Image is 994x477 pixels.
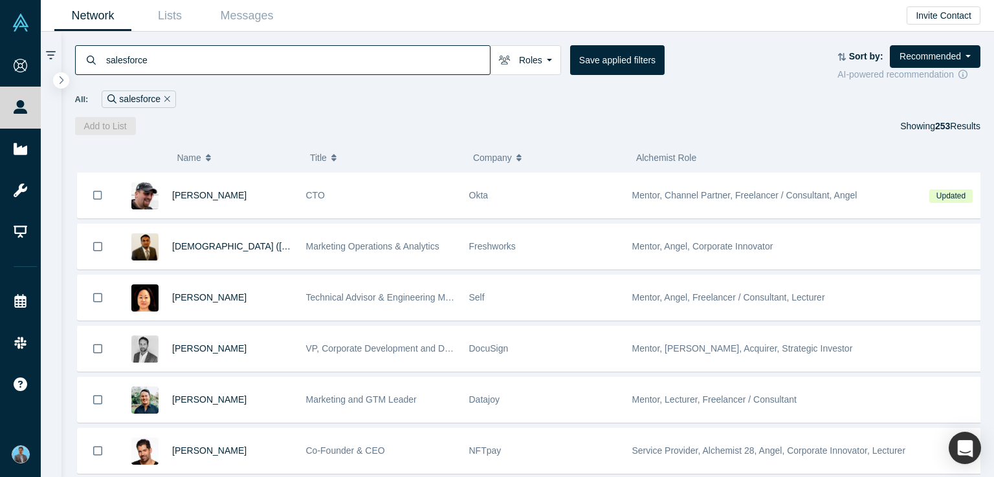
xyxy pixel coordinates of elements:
[632,292,825,302] span: Mentor, Angel, Freelancer / Consultant, Lecturer
[469,190,489,200] span: Okta
[632,343,853,354] span: Mentor, [PERSON_NAME], Acquirer, Strategic Investor
[105,45,490,75] input: Search by name, title, company, summary, expertise, investment criteria or topics of focus
[131,233,159,260] img: Venkata (Sai Krishna) Gudladona's Profile Image
[473,144,623,171] button: Company
[306,190,325,200] span: CTO
[935,121,980,131] span: Results
[131,1,208,31] a: Lists
[78,173,118,218] button: Bookmark
[78,224,118,269] button: Bookmark
[131,182,159,209] img: Steven Tamm's Profile Image
[469,394,500,405] span: Datajoy
[172,343,247,354] a: [PERSON_NAME]
[131,284,159,312] img: Ei-Nyung Choi's Profile Image
[75,117,136,135] button: Add to List
[632,241,773,251] span: Mentor, Angel, Corporate Innovator
[632,190,857,200] span: Mentor, Channel Partner, Freelancer / Consultant, Angel
[160,92,170,107] button: Remove Filter
[935,121,950,131] strong: 253
[102,90,175,108] div: salesforce
[900,117,980,135] div: Showing
[306,292,466,302] span: Technical Advisor & Engineering Mentor
[54,1,131,31] a: Network
[131,438,159,465] img: Michael Krilivsky's Profile Image
[131,335,159,363] img: Eric Darwin's Profile Image
[469,445,502,456] span: NFTpay
[177,144,201,171] span: Name
[306,394,417,405] span: Marketing and GTM Leader
[490,45,561,75] button: Roles
[473,144,512,171] span: Company
[632,445,906,456] span: Service Provider, Alchemist 28, Angel, Corporate Innovator, Lecturer
[469,343,509,354] span: DocuSign
[632,394,797,405] span: Mentor, Lecturer, Freelancer / Consultant
[636,153,696,163] span: Alchemist Role
[837,68,980,81] div: AI-powered recommendation
[469,241,516,251] span: Freshworks
[177,144,296,171] button: Name
[310,144,459,171] button: Title
[75,93,89,106] span: All:
[172,241,403,251] a: [DEMOGRAPHIC_DATA] ([PERSON_NAME]) Gudladona
[78,275,118,320] button: Bookmark
[890,45,980,68] button: Recommended
[310,144,327,171] span: Title
[306,445,385,456] span: Co-Founder & CEO
[131,387,159,414] img: Nelson Haung's Profile Image
[172,394,247,405] a: [PERSON_NAME]
[570,45,665,75] button: Save applied filters
[78,377,118,422] button: Bookmark
[208,1,285,31] a: Messages
[78,326,118,371] button: Bookmark
[172,190,247,200] a: [PERSON_NAME]
[469,292,485,302] span: Self
[849,51,883,61] strong: Sort by:
[78,429,118,473] button: Bookmark
[12,445,30,463] img: Akshay Panse's Account
[172,445,247,456] a: [PERSON_NAME]
[12,14,30,32] img: Alchemist Vault Logo
[306,343,516,354] span: VP, Corporate Development and DocuSign Ventures
[929,189,972,203] span: Updated
[907,6,980,25] button: Invite Contact
[306,241,439,251] span: Marketing Operations & Analytics
[172,292,247,302] a: [PERSON_NAME]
